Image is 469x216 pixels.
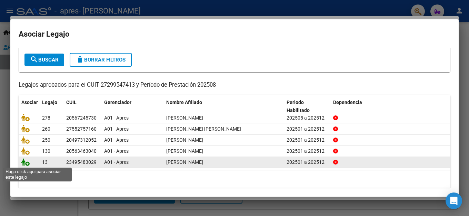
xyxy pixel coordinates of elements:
span: 130 [42,148,50,154]
div: 20563463040 [66,147,97,155]
div: 202505 a 202512 [287,114,328,122]
datatable-header-cell: Dependencia [330,95,451,118]
div: Open Intercom Messenger [446,192,462,209]
div: 20567245730 [66,114,97,122]
span: Legajo [42,100,57,105]
datatable-header-cell: Asociar [19,95,39,118]
span: Buscar [30,57,59,63]
div: 23495483029 [66,158,97,166]
span: Periodo Habilitado [287,100,310,113]
mat-icon: delete [76,55,84,64]
p: Legajos aprobados para el CUIT 27299547413 y Período de Prestación 202508 [19,81,450,90]
div: 5 registros [19,170,450,188]
h2: Asociar Legajo [19,28,450,41]
span: Nombre Afiliado [166,100,202,105]
span: Borrar Filtros [76,57,126,63]
span: A01 - Apres [104,137,129,143]
span: 260 [42,126,50,132]
span: 250 [42,137,50,143]
button: Borrar Filtros [70,53,132,67]
span: MILANESIO LEIA SOFIA [166,126,241,132]
span: ALTAMIRANO MARCOS [166,137,203,143]
span: DUEÑAS BRUNO [166,115,203,121]
span: Dependencia [333,100,362,105]
datatable-header-cell: CUIL [63,95,101,118]
div: 27552757160 [66,125,97,133]
datatable-header-cell: Periodo Habilitado [284,95,330,118]
div: 202501 a 202512 [287,158,328,166]
div: 20497312052 [66,136,97,144]
span: A01 - Apres [104,115,129,121]
span: 278 [42,115,50,121]
div: 202501 a 202512 [287,136,328,144]
span: A01 - Apres [104,159,129,165]
datatable-header-cell: Legajo [39,95,63,118]
span: ORTIZ IGNACIO JOAQUIN [166,148,203,154]
span: Asociar [21,100,38,105]
div: 202501 a 202512 [287,147,328,155]
div: 202501 a 202512 [287,125,328,133]
button: Buscar [24,54,64,66]
span: CUIL [66,100,77,105]
span: A01 - Apres [104,126,129,132]
mat-icon: search [30,55,38,64]
span: A01 - Apres [104,148,129,154]
span: Gerenciador [104,100,131,105]
datatable-header-cell: Nombre Afiliado [163,95,284,118]
datatable-header-cell: Gerenciador [101,95,163,118]
span: 13 [42,159,48,165]
span: RIGOLI FRANCO [166,159,203,165]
